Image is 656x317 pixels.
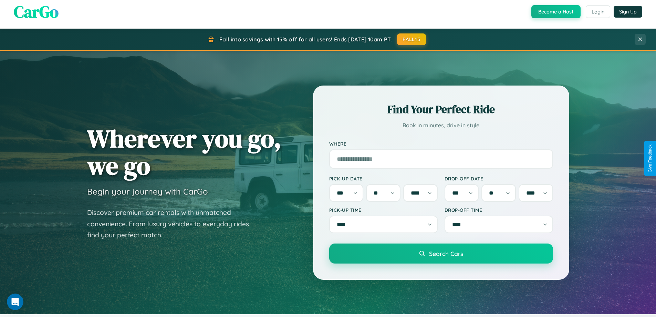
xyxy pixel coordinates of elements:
label: Drop-off Date [445,176,553,181]
label: Where [329,141,553,147]
button: FALL15 [397,33,426,45]
span: Search Cars [429,250,463,257]
p: Book in minutes, drive in style [329,120,553,130]
label: Drop-off Time [445,207,553,213]
button: Sign Up [614,6,642,18]
h2: Find Your Perfect Ride [329,102,553,117]
button: Login [586,6,610,18]
iframe: Intercom live chat [7,294,23,310]
span: Fall into savings with 15% off for all users! Ends [DATE] 10am PT. [219,36,392,43]
span: CarGo [14,0,59,23]
h1: Wherever you go, we go [87,125,281,179]
label: Pick-up Time [329,207,438,213]
button: Search Cars [329,244,553,264]
label: Pick-up Date [329,176,438,181]
p: Discover premium car rentals with unmatched convenience. From luxury vehicles to everyday rides, ... [87,207,259,241]
h3: Begin your journey with CarGo [87,186,208,197]
button: Become a Host [531,5,581,18]
div: Give Feedback [648,145,653,172]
